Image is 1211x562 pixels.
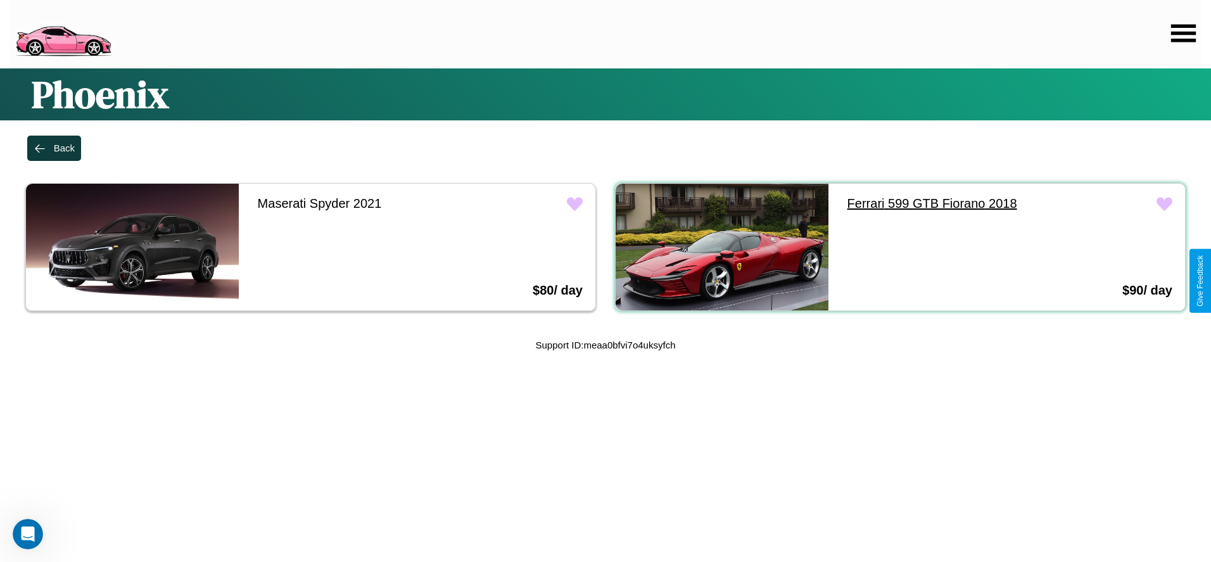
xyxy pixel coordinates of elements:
h1: Phoenix [32,68,1179,120]
h3: $ 90 / day [1122,283,1172,298]
div: Back [54,143,75,153]
h3: $ 80 / day [533,283,583,298]
a: Maserati Spyder 2021 [245,184,458,224]
a: Ferrari 599 GTB Fiorano 2018 [835,184,1048,224]
p: Support ID: meaa0bfvi7o4uksyfch [536,336,676,354]
iframe: Intercom live chat [13,519,43,549]
button: Back [27,136,81,161]
div: Give Feedback [1196,255,1205,307]
img: logo [10,6,117,60]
